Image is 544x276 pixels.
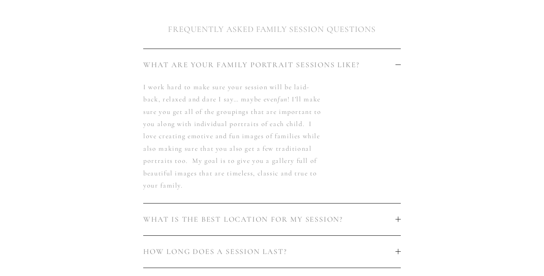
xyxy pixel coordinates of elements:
span: WHAT ARE YOUR FAMILY PORTRAIT SESSIONS LIKE? [143,60,395,69]
div: WHAT ARE YOUR FAMILY PORTRAIT SESSIONS LIKE? [143,81,401,203]
p: I work hard to make sure your session will be laid-back, relaxed and dare I say… maybe even ! I’l... [143,81,323,192]
button: WHAT ARE YOUR FAMILY PORTRAIT SESSIONS LIKE? [143,49,401,81]
em: fun [278,95,288,103]
span: WHAT IS THE BEST LOCATION FOR MY SESSION? [143,215,395,224]
button: HOW LONG DOES A SESSION LAST? [143,236,401,268]
h2: FREQUENTLY ASKED FAMILY SESSION QUESTIONS [8,23,536,36]
span: HOW LONG DOES A SESSION LAST? [143,247,395,256]
button: WHAT IS THE BEST LOCATION FOR MY SESSION? [143,203,401,235]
